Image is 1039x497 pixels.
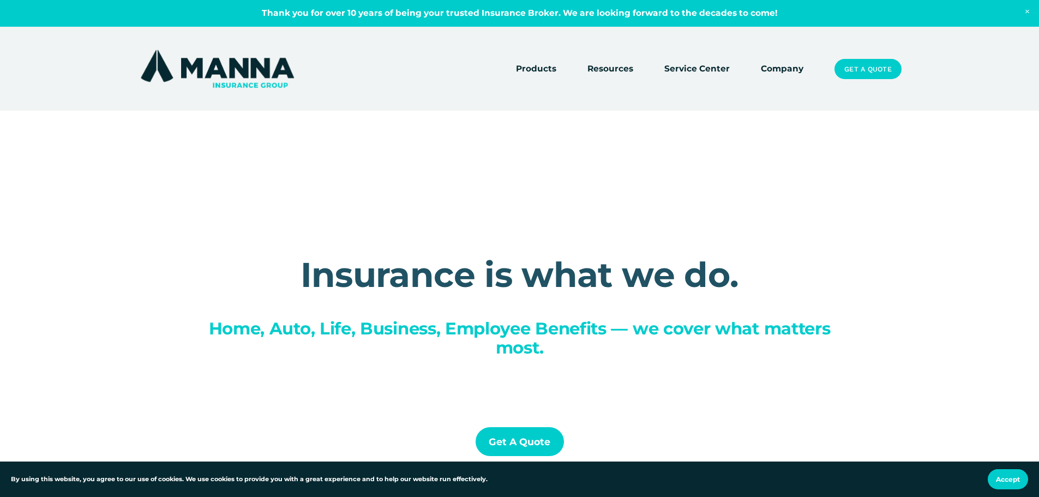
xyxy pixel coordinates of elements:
[11,475,488,484] p: By using this website, you agree to our use of cookies. We use cookies to provide you with a grea...
[516,62,556,77] a: folder dropdown
[761,62,803,77] a: Company
[516,62,556,76] span: Products
[587,62,633,77] a: folder dropdown
[301,254,739,296] strong: Insurance is what we do.
[476,427,564,456] a: Get a Quote
[587,62,633,76] span: Resources
[209,318,835,358] span: Home, Auto, Life, Business, Employee Benefits — we cover what matters most.
[988,469,1028,489] button: Accept
[996,475,1020,483] span: Accept
[138,47,297,90] img: Manna Insurance Group
[664,62,730,77] a: Service Center
[834,59,901,80] a: Get a Quote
